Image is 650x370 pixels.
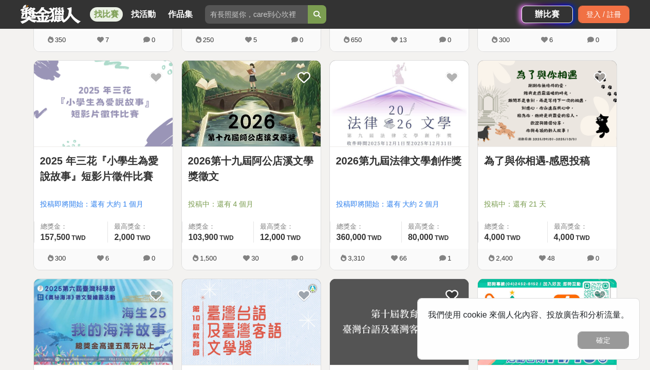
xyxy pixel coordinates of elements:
span: TWD [435,234,449,242]
span: 157,500 [41,233,70,242]
span: 最高獎金： [554,221,610,232]
a: 為了與你相遇-感恩投稿 [484,153,610,169]
span: 我們使用 cookie 來個人化內容、投放廣告和分析流量。 [428,310,629,319]
span: TWD [287,234,301,242]
span: 30 [251,254,258,262]
span: 300 [55,254,66,262]
img: Cover Image [182,61,321,146]
span: TWD [71,234,85,242]
span: 300 [499,36,510,44]
img: Cover Image [330,279,469,365]
a: Cover Image [34,61,173,147]
span: 5 [253,36,257,44]
span: TWD [507,234,521,242]
span: 0 [596,36,599,44]
span: 0 [300,254,303,262]
img: Cover Image [478,279,617,365]
span: 7 [105,36,109,44]
span: 350 [55,36,66,44]
img: Cover Image [330,61,469,146]
a: 辦比賽 [522,6,573,23]
span: 總獎金： [41,221,102,232]
a: 2026第九屆法律文學創作獎 [336,153,462,169]
span: 250 [203,36,214,44]
a: 找比賽 [90,7,123,22]
span: 投稿即將開始：還有 大約 2 個月 [336,199,462,210]
span: 80,000 [408,233,433,242]
span: 投稿中：還有 21 天 [484,199,610,210]
span: 0 [152,36,155,44]
span: 12,000 [260,233,285,242]
span: 0 [152,254,155,262]
span: 360,000 [337,233,366,242]
span: 0 [596,254,599,262]
a: 2026第十九屆阿公店溪文學獎徵文 [188,153,314,184]
span: 最高獎金： [114,221,166,232]
a: 作品集 [164,7,197,22]
img: Cover Image [34,61,173,146]
img: Cover Image [182,279,321,365]
span: 總獎金： [337,221,395,232]
span: TWD [136,234,150,242]
span: 103,900 [189,233,218,242]
a: 找活動 [127,7,160,22]
span: TWD [576,234,590,242]
a: Cover Image [330,61,469,147]
span: 投稿中：還有 4 個月 [188,199,314,210]
span: 6 [549,36,553,44]
span: 650 [351,36,362,44]
span: 6 [105,254,109,262]
span: 48 [547,254,554,262]
span: 最高獎金： [260,221,314,232]
span: 2,000 [114,233,135,242]
button: 確定 [578,331,629,349]
div: 登入 / 註冊 [578,6,629,23]
a: 2025 年三花『小學生為愛說故事』短影片徵件比賽 [40,153,166,184]
span: 投稿即將開始：還有 大約 1 個月 [40,199,166,210]
span: 總獎金： [485,221,541,232]
a: Cover Image [182,61,321,147]
span: 2,400 [496,254,513,262]
img: Cover Image [34,279,173,365]
span: 最高獎金： [408,221,462,232]
span: 66 [399,254,406,262]
a: Cover Image [478,61,617,147]
span: 13 [399,36,406,44]
img: Cover Image [478,61,617,146]
span: 1 [448,254,451,262]
span: 3,310 [348,254,365,262]
span: 4,000 [485,233,505,242]
span: TWD [367,234,381,242]
span: TWD [219,234,233,242]
span: 1,500 [200,254,217,262]
input: 有長照挺你，care到心坎裡！青春出手，拍出照顧 影音徵件活動 [205,5,308,24]
span: 4,000 [554,233,574,242]
span: 0 [448,36,451,44]
span: 總獎金： [189,221,247,232]
span: 0 [300,36,303,44]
